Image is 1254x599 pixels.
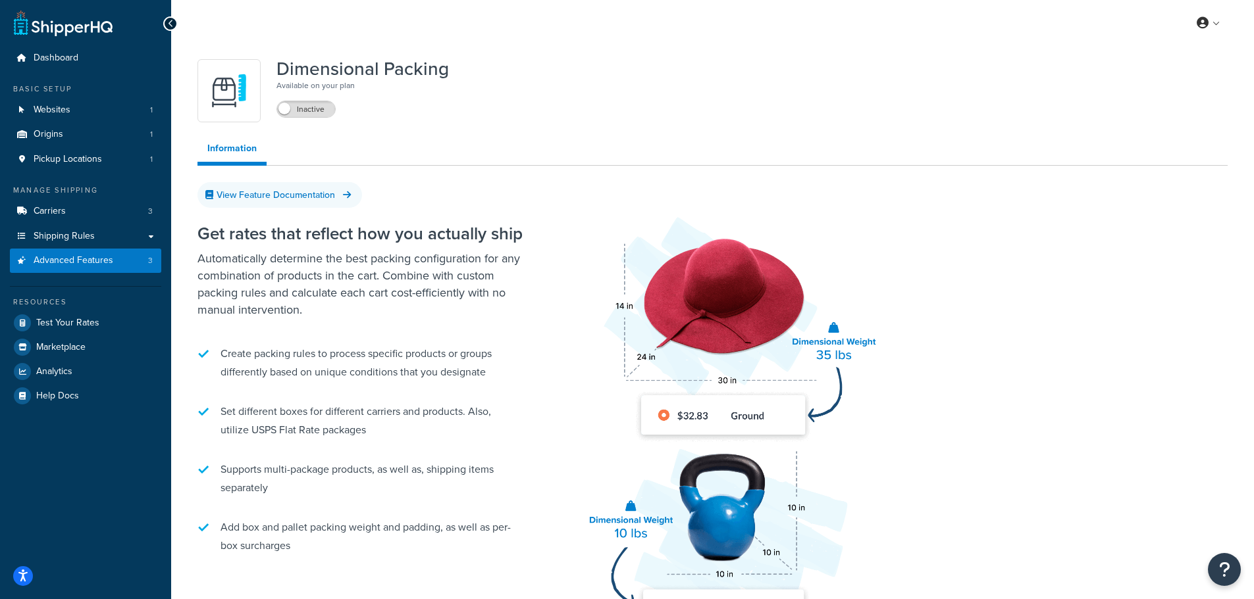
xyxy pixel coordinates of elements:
[197,454,527,504] li: Supports multi-package products, as well as, shipping items separately
[197,250,527,318] p: Automatically determine the best packing configuration for any combination of products in the car...
[34,129,63,140] span: Origins
[197,338,527,388] li: Create packing rules to process specific products or groups differently based on unique condition...
[197,224,527,243] h2: Get rates that reflect how you actually ship
[10,199,161,224] a: Carriers3
[34,154,102,165] span: Pickup Locations
[34,105,70,116] span: Websites
[150,105,153,116] span: 1
[10,147,161,172] a: Pickup Locations1
[10,335,161,359] a: Marketplace
[148,206,153,217] span: 3
[34,206,66,217] span: Carriers
[10,122,161,147] li: Origins
[1208,553,1241,586] button: Open Resource Center
[10,384,161,408] a: Help Docs
[277,101,335,117] label: Inactive
[36,318,99,329] span: Test Your Rates
[10,249,161,273] li: Advanced Features
[276,59,449,79] h1: Dimensional Packing
[10,360,161,383] a: Analytics
[36,391,79,402] span: Help Docs
[36,342,86,353] span: Marketplace
[10,98,161,122] a: Websites1
[10,311,161,335] a: Test Your Rates
[197,135,267,166] a: Information
[36,366,72,377] span: Analytics
[10,185,161,196] div: Manage Shipping
[148,255,153,266] span: 3
[10,98,161,122] li: Websites
[197,396,527,446] li: Set different boxes for different carriers and products. Also, utilize USPS Flat Rate packages
[276,79,449,92] p: Available on your plan
[10,46,161,70] a: Dashboard
[150,154,153,165] span: 1
[150,129,153,140] span: 1
[197,512,527,562] li: Add box and pallet packing weight and padding, as well as per-box surcharges
[34,53,78,64] span: Dashboard
[10,84,161,95] div: Basic Setup
[34,255,113,266] span: Advanced Features
[10,249,161,273] a: Advanced Features3
[197,182,362,208] a: View Feature Documentation
[206,68,252,114] img: DTVBYsAAAAAASUVORK5CYII=
[10,224,161,249] a: Shipping Rules
[10,199,161,224] li: Carriers
[10,147,161,172] li: Pickup Locations
[34,231,95,242] span: Shipping Rules
[10,122,161,147] a: Origins1
[10,297,161,308] div: Resources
